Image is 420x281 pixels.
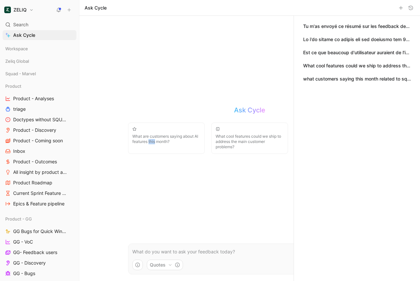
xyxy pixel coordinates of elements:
a: Product - Outcomes [3,157,76,167]
span: Epics & Feature pipeline [13,200,65,207]
div: Workspace [3,44,76,54]
button: What cool features could we ship to address the main customer problems? [303,62,411,69]
span: Ask Cycle [13,31,35,39]
span: Product Roadmap [13,179,52,186]
span: Product - Analyses [13,95,54,102]
span: Workspace [5,45,28,52]
div: Product - GG [3,214,76,224]
a: Ask Cycle [3,30,76,40]
a: Epics & Feature pipeline [3,199,76,209]
div: Zeliq Global [3,56,76,68]
a: GG Bugs for Quick Wins days [3,226,76,236]
a: triage [3,104,76,114]
a: GG - Discovery [3,258,76,268]
span: GG- Feedback users [13,249,57,256]
span: Product [5,83,21,89]
span: Doctypes without SQUAD [13,116,67,123]
span: Zeliq Global [5,58,29,64]
div: Search [3,20,76,30]
button: Lo i'do sitame co adipis eli sed doeiusmo tem 95 incididu utlab etdo ma aliqu EN, a'minimve qui n... [303,36,411,43]
div: Product [3,81,76,91]
span: Squad - Marvel [5,70,36,77]
button: what customers saying this month related to squad GG? [303,75,411,82]
a: GG - Bugs [3,269,76,278]
div: ProductProduct - AnalysestriageDoctypes without SQUADProduct - DiscoveryProduct - Coming soonInbo... [3,81,76,209]
a: Product - Analyses [3,94,76,104]
span: Search [13,21,28,29]
span: Inbox [13,148,25,154]
a: Inbox [3,146,76,156]
span: GG - Bugs [13,270,35,277]
div: Squad - Marvel [3,69,76,79]
span: Product - GG [5,216,32,222]
a: Doctypes without SQUAD [3,115,76,125]
span: GG - VoC [13,239,33,245]
a: Product - Discovery [3,125,76,135]
span: Product - Coming soon [13,137,63,144]
div: Squad - Marvel [3,69,76,81]
button: Tu m'as envoyé ce résumé sur les feedback des 30 derniers jours dans la squad GG, j'aimerai que t... [303,23,411,30]
span: GG - Discovery [13,260,46,266]
span: GG Bugs for Quick Wins days [13,228,68,235]
span: triage [13,106,26,112]
div: Zeliq Global [3,56,76,66]
a: GG - VoC [3,237,76,247]
a: All insight by product areas [3,167,76,177]
a: GG- Feedback users [3,247,76,257]
h1: Ask Cycle [85,5,107,11]
a: Product - Coming soon [3,136,76,146]
button: Est ce que beaucoup d'utilisateur auraient de l'intéret pour une feature de livefeed? [303,49,411,56]
span: Current Sprint Feature pipeline [13,190,68,197]
img: ZELIQ [4,7,11,13]
span: Product - Discovery [13,127,56,133]
a: Current Sprint Feature pipeline [3,188,76,198]
span: All insight by product areas [13,169,68,176]
a: Product Roadmap [3,178,76,188]
button: ZELIQZELIQ [3,5,35,14]
h1: ZELIQ [13,7,27,13]
span: Product - Outcomes [13,158,57,165]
